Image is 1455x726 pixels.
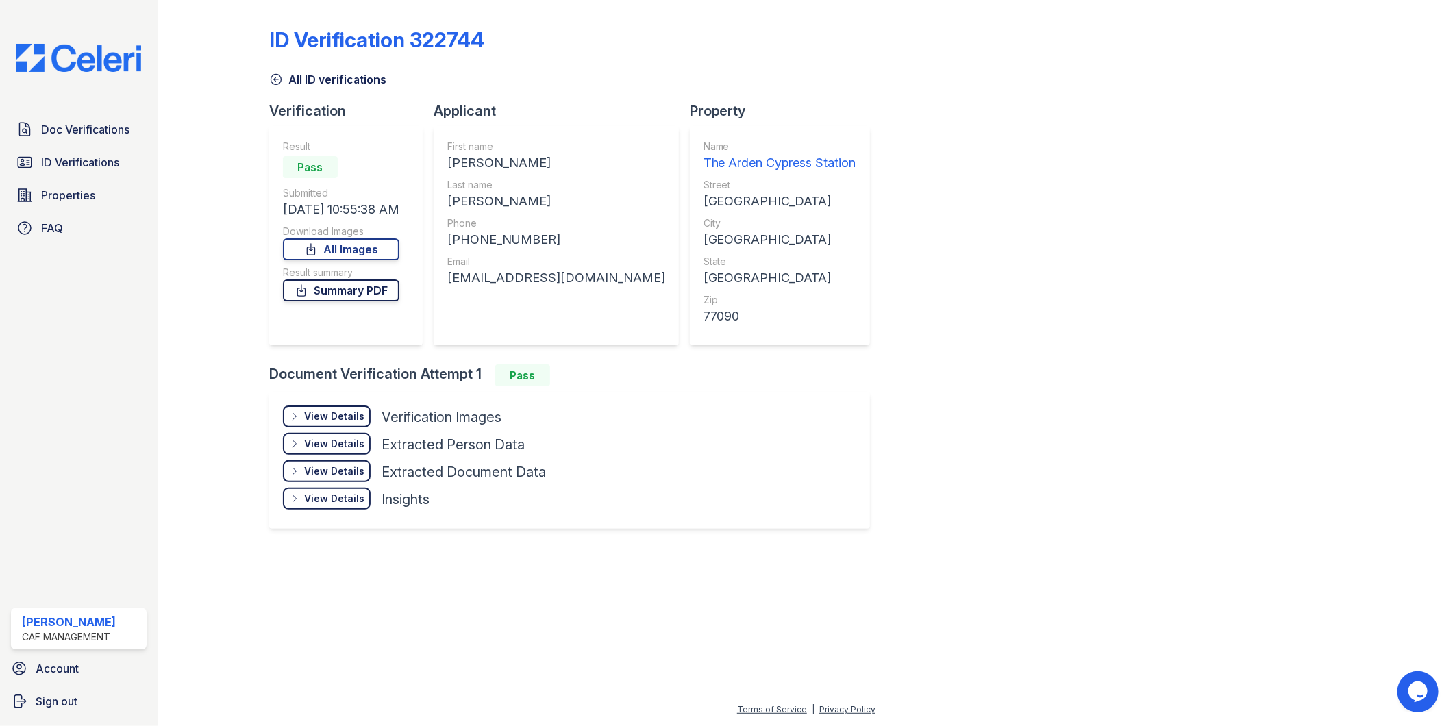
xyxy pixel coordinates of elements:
[704,230,856,249] div: [GEOGRAPHIC_DATA]
[22,614,116,630] div: [PERSON_NAME]
[704,178,856,192] div: Street
[304,464,364,478] div: View Details
[11,149,147,176] a: ID Verifications
[704,192,856,211] div: [GEOGRAPHIC_DATA]
[819,704,875,714] a: Privacy Policy
[812,704,814,714] div: |
[36,660,79,677] span: Account
[447,216,665,230] div: Phone
[495,364,550,386] div: Pass
[690,101,881,121] div: Property
[447,268,665,288] div: [EMAIL_ADDRESS][DOMAIN_NAME]
[269,364,881,386] div: Document Verification Attempt 1
[283,225,399,238] div: Download Images
[5,688,152,715] a: Sign out
[283,266,399,279] div: Result summary
[283,140,399,153] div: Result
[447,178,665,192] div: Last name
[704,140,856,153] div: Name
[447,192,665,211] div: [PERSON_NAME]
[737,704,807,714] a: Terms of Service
[304,410,364,423] div: View Details
[269,71,386,88] a: All ID verifications
[304,437,364,451] div: View Details
[269,101,434,121] div: Verification
[283,238,399,260] a: All Images
[11,181,147,209] a: Properties
[704,268,856,288] div: [GEOGRAPHIC_DATA]
[704,153,856,173] div: The Arden Cypress Station
[447,153,665,173] div: [PERSON_NAME]
[269,27,484,52] div: ID Verification 322744
[382,462,546,481] div: Extracted Document Data
[22,630,116,644] div: CAF Management
[447,140,665,153] div: First name
[382,435,525,454] div: Extracted Person Data
[447,230,665,249] div: [PHONE_NUMBER]
[304,492,364,505] div: View Details
[434,101,690,121] div: Applicant
[41,121,129,138] span: Doc Verifications
[11,116,147,143] a: Doc Verifications
[704,255,856,268] div: State
[382,408,501,427] div: Verification Images
[41,187,95,203] span: Properties
[704,216,856,230] div: City
[447,255,665,268] div: Email
[41,154,119,171] span: ID Verifications
[382,490,430,509] div: Insights
[704,307,856,326] div: 77090
[704,293,856,307] div: Zip
[5,44,152,72] img: CE_Logo_Blue-a8612792a0a2168367f1c8372b55b34899dd931a85d93a1a3d3e32e68fde9ad4.png
[11,214,147,242] a: FAQ
[5,655,152,682] a: Account
[704,140,856,173] a: Name The Arden Cypress Station
[283,186,399,200] div: Submitted
[41,220,63,236] span: FAQ
[283,200,399,219] div: [DATE] 10:55:38 AM
[283,279,399,301] a: Summary PDF
[283,156,338,178] div: Pass
[1397,671,1441,712] iframe: chat widget
[36,693,77,710] span: Sign out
